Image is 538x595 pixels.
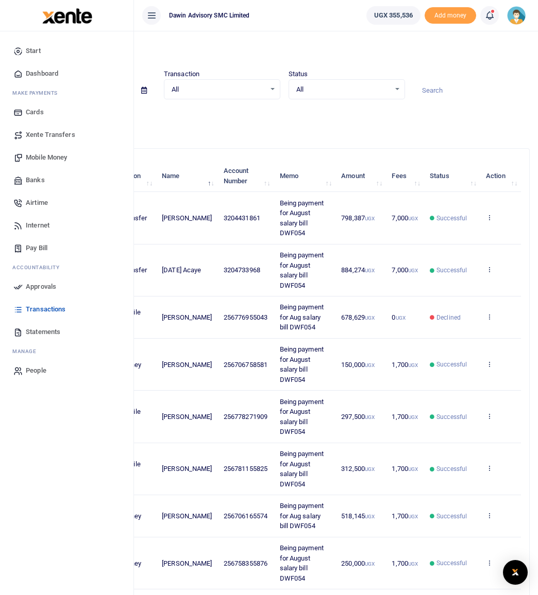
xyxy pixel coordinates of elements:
span: Transactions [26,304,65,314]
span: 1,700 [392,413,418,421]
th: Amount: activate to sort column ascending [335,160,386,192]
span: Successful [436,558,467,568]
th: Fees: activate to sort column ascending [386,160,424,192]
span: All [172,84,265,95]
span: 256758355876 [224,559,267,567]
span: 3204733968 [224,266,260,274]
span: [PERSON_NAME] [162,413,212,421]
span: 312,500 [341,465,375,472]
span: 3204431861 [224,214,260,222]
a: UGX 355,536 [366,6,421,25]
span: 798,387 [341,214,375,222]
p: Download [39,112,530,122]
span: Being payment for August salary bill DWF054 [280,450,324,488]
small: UGX [365,514,375,519]
span: Being payment for August salary bill DWF054 [280,544,324,582]
a: Add money [425,11,476,19]
a: Mobile Money [8,146,125,169]
span: [PERSON_NAME] [162,465,212,472]
span: Xente Transfers [26,130,75,140]
span: Banks [26,175,45,185]
span: 0 [392,313,405,321]
a: profile-user [507,6,530,25]
small: UGX [396,315,406,321]
span: [PERSON_NAME] [162,313,212,321]
a: Internet [8,214,125,237]
a: Dashboard [8,62,125,85]
span: countability [20,265,59,270]
span: Successful [436,360,467,369]
span: Successful [436,266,467,275]
span: Declined [436,313,461,322]
li: Toup your wallet [425,7,476,24]
span: [PERSON_NAME] [162,361,212,369]
a: Airtime [8,191,125,214]
img: logo-large [42,8,92,24]
span: Successful [436,512,467,521]
span: [DATE] Acaye [162,266,201,274]
span: All [296,84,390,95]
small: UGX [365,466,375,472]
span: 678,629 [341,313,375,321]
small: UGX [408,561,418,567]
span: Approvals [26,282,56,292]
small: UGX [365,414,375,420]
li: M [8,85,125,101]
small: UGX [365,315,375,321]
h4: Transactions [39,44,530,56]
span: 1,700 [392,361,418,369]
span: Being payment for August salary bill DWF054 [280,345,324,383]
th: Memo: activate to sort column ascending [274,160,335,192]
a: Xente Transfers [8,124,125,146]
a: logo-small logo-large logo-large [41,11,92,19]
span: Airtime [26,198,48,208]
span: anage [18,348,37,354]
li: Wallet ballance [362,6,425,25]
span: 7,000 [392,214,418,222]
input: Search [413,82,530,99]
small: UGX [365,362,375,368]
th: Account Number: activate to sort column ascending [218,160,274,192]
small: UGX [408,514,418,519]
span: 1,700 [392,559,418,567]
span: 297,500 [341,413,375,421]
span: 1,700 [392,512,418,520]
span: Successful [436,464,467,474]
small: UGX [408,362,418,368]
a: Start [8,40,125,62]
span: Being payment for August salary bill DWF054 [280,199,324,237]
small: UGX [408,414,418,420]
span: 1,700 [392,465,418,472]
li: Ac [8,259,125,275]
span: 256776955043 [224,313,267,321]
span: Being payment for Aug salary bill DWF054 [280,502,324,530]
div: Open Intercom Messenger [503,560,528,585]
span: Being payment for August salary bill DWF054 [280,398,324,436]
th: Name: activate to sort column descending [156,160,218,192]
span: Being payment for August salary bill DWF054 [280,251,324,289]
small: UGX [408,216,418,221]
small: UGX [365,268,375,273]
small: UGX [365,216,375,221]
span: Successful [436,214,467,223]
a: Approvals [8,275,125,298]
span: 256706758581 [224,361,267,369]
span: Statements [26,327,60,337]
span: Pay Bill [26,243,47,253]
label: Status [289,69,308,79]
span: Add money [425,7,476,24]
span: UGX 355,536 [374,10,413,21]
span: 256781155825 [224,465,267,472]
span: Successful [436,412,467,422]
span: 256706165574 [224,512,267,520]
span: [PERSON_NAME] [162,512,212,520]
th: Action: activate to sort column ascending [480,160,521,192]
li: M [8,343,125,359]
small: UGX [365,561,375,567]
span: 7,000 [392,266,418,274]
th: Status: activate to sort column ascending [424,160,480,192]
span: Being payment for Aug salary bill DWF054 [280,303,324,331]
span: 884,274 [341,266,375,274]
span: Dashboard [26,68,58,79]
span: [PERSON_NAME] [162,559,212,567]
